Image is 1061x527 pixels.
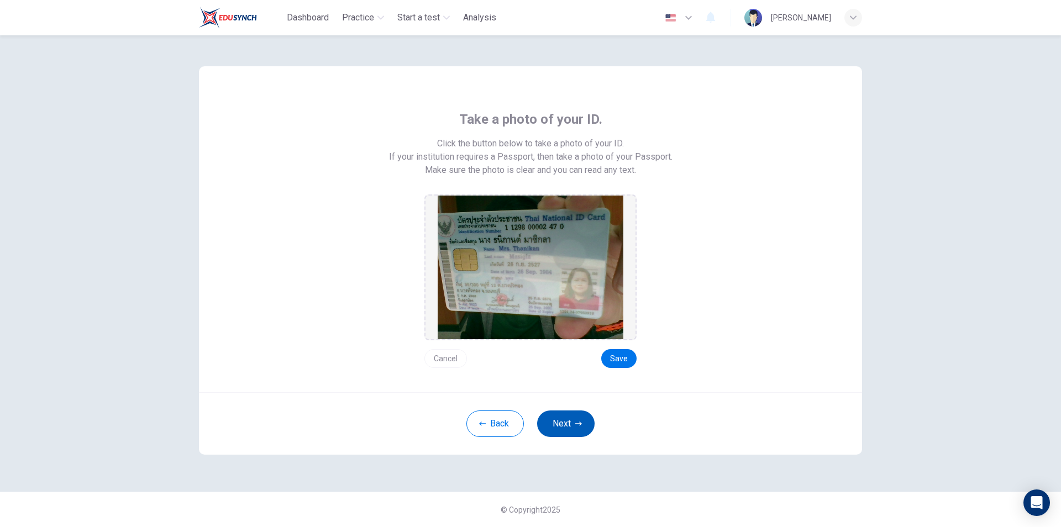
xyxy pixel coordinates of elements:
button: Save [601,349,637,368]
button: Start a test [393,8,454,28]
button: Dashboard [282,8,333,28]
span: Take a photo of your ID. [459,110,602,128]
span: Click the button below to take a photo of your ID. If your institution requires a Passport, then ... [389,137,673,164]
img: Train Test logo [199,7,257,29]
span: Dashboard [287,11,329,24]
span: Start a test [397,11,440,24]
img: en [664,14,677,22]
button: Back [466,410,524,437]
span: Practice [342,11,374,24]
a: Train Test logo [199,7,282,29]
span: © Copyright 2025 [501,505,560,514]
div: Open Intercom Messenger [1023,489,1050,516]
span: Make sure the photo is clear and you can read any text. [425,164,636,177]
span: Analysis [463,11,496,24]
div: [PERSON_NAME] [771,11,831,24]
img: Profile picture [744,9,762,27]
button: Practice [338,8,388,28]
img: preview screemshot [438,196,623,339]
button: Cancel [424,349,467,368]
button: Next [537,410,595,437]
button: Analysis [459,8,501,28]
